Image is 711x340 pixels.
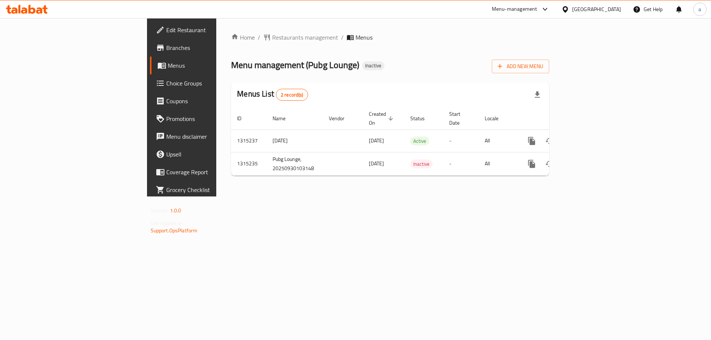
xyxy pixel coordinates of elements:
[166,150,260,159] span: Upsell
[150,21,266,39] a: Edit Restaurant
[329,114,354,123] span: Vendor
[231,57,359,73] span: Menu management ( Pubg Lounge )
[410,160,433,168] span: Inactive
[267,129,323,152] td: [DATE]
[231,107,600,176] table: enhanced table
[541,132,558,150] button: Change Status
[166,97,260,105] span: Coupons
[237,114,251,123] span: ID
[523,155,541,173] button: more
[151,218,185,228] span: Get support on:
[150,74,266,92] a: Choice Groups
[355,33,373,42] span: Menus
[528,86,546,104] div: Export file
[362,63,384,69] span: Inactive
[150,128,266,145] a: Menu disclaimer
[263,33,338,42] a: Restaurants management
[150,181,266,199] a: Grocery Checklist
[170,206,181,215] span: 1.0.0
[523,132,541,150] button: more
[410,114,434,123] span: Status
[150,163,266,181] a: Coverage Report
[231,33,549,42] nav: breadcrumb
[237,88,308,101] h2: Menus List
[267,152,323,175] td: Pubg Lounge, 20250930103148
[449,110,470,127] span: Start Date
[541,155,558,173] button: Change Status
[150,57,266,74] a: Menus
[369,159,384,168] span: [DATE]
[341,33,344,42] li: /
[443,129,479,152] td: -
[272,33,338,42] span: Restaurants management
[166,26,260,34] span: Edit Restaurant
[492,60,549,73] button: Add New Menu
[166,43,260,52] span: Branches
[151,226,198,235] a: Support.OpsPlatform
[150,145,266,163] a: Upsell
[698,5,701,13] span: a
[498,62,543,71] span: Add New Menu
[150,39,266,57] a: Branches
[517,107,600,130] th: Actions
[369,136,384,145] span: [DATE]
[166,79,260,88] span: Choice Groups
[276,89,308,101] div: Total records count
[362,61,384,70] div: Inactive
[150,92,266,110] a: Coupons
[151,206,169,215] span: Version:
[276,91,308,98] span: 2 record(s)
[485,114,508,123] span: Locale
[369,110,395,127] span: Created On
[479,129,517,152] td: All
[166,132,260,141] span: Menu disclaimer
[166,185,260,194] span: Grocery Checklist
[410,137,429,145] span: Active
[150,110,266,128] a: Promotions
[443,152,479,175] td: -
[166,114,260,123] span: Promotions
[273,114,295,123] span: Name
[572,5,621,13] div: [GEOGRAPHIC_DATA]
[492,5,537,14] div: Menu-management
[479,152,517,175] td: All
[166,168,260,176] span: Coverage Report
[168,61,260,70] span: Menus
